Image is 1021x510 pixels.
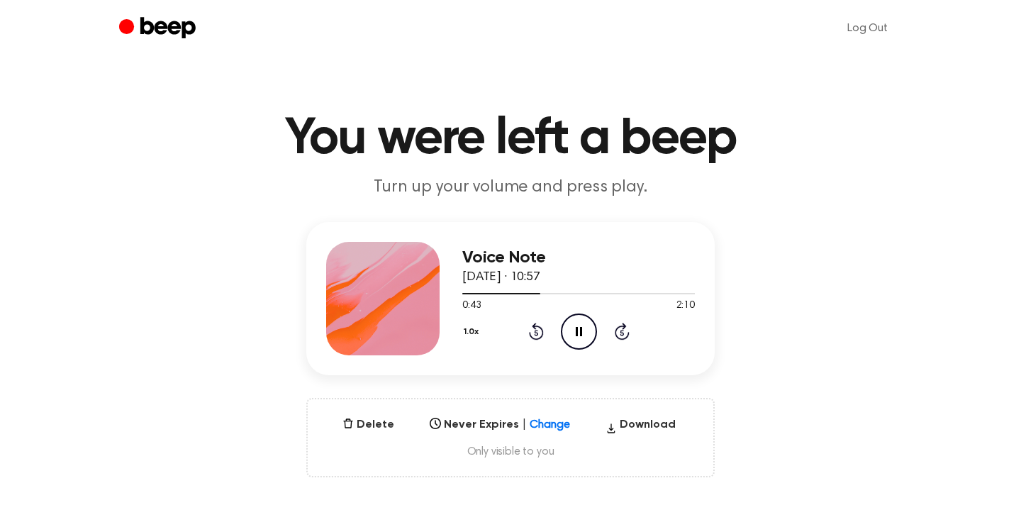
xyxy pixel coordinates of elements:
a: Log Out [833,11,902,45]
button: 1.0x [462,320,484,344]
h3: Voice Note [462,248,695,267]
button: Delete [337,416,400,433]
button: Download [600,416,681,439]
span: Only visible to you [325,445,696,459]
p: Turn up your volume and press play. [238,176,783,199]
span: 0:43 [462,299,481,314]
span: 2:10 [676,299,695,314]
span: [DATE] · 10:57 [462,271,540,284]
a: Beep [119,15,199,43]
h1: You were left a beep [147,113,874,165]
